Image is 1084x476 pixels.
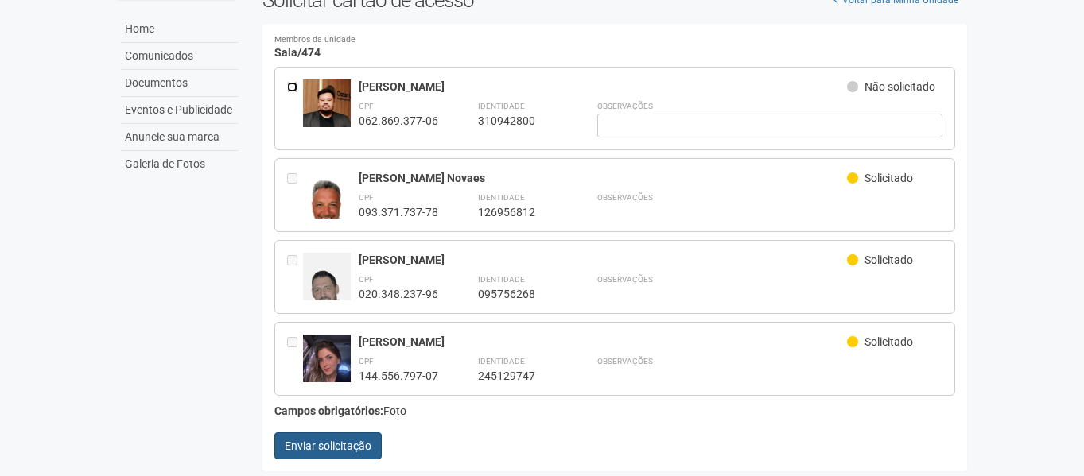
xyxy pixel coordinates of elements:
img: user.jpg [303,335,351,400]
div: [PERSON_NAME] [359,79,848,94]
div: [PERSON_NAME] [359,253,848,267]
strong: Observações [597,102,653,110]
div: Entre em contato com a Aministração para solicitar o cancelamento ou 2a via [287,171,303,219]
div: Foto [274,404,956,418]
a: Documentos [121,70,239,97]
div: 062.869.377-06 [359,114,438,128]
span: Solicitado [864,172,913,184]
strong: Identidade [478,102,525,110]
strong: CPF [359,102,374,110]
img: user.jpg [303,253,351,322]
strong: CPF [359,357,374,366]
span: Solicitado [864,253,913,266]
strong: Identidade [478,193,525,202]
div: 245129747 [478,369,558,383]
h4: Sala/474 [274,36,956,59]
strong: Observações [597,193,653,202]
a: Comunicados [121,43,239,70]
div: Entre em contato com a Aministração para solicitar o cancelamento ou 2a via [287,335,303,383]
div: [PERSON_NAME] [359,335,848,349]
div: 310942800 [478,114,558,128]
strong: Campos obrigatórios: [274,404,383,417]
img: user.jpg [303,171,351,231]
div: 093.371.737-78 [359,205,438,219]
strong: CPF [359,275,374,284]
div: 095756268 [478,287,558,301]
strong: Identidade [478,275,525,284]
div: 020.348.237-96 [359,287,438,301]
strong: CPF [359,193,374,202]
strong: Observações [597,357,653,366]
small: Membros da unidade [274,36,956,45]
span: Solicitado [864,335,913,348]
a: Anuncie sua marca [121,124,239,151]
button: Enviar solicitação [274,432,382,459]
a: Eventos e Publicidade [121,97,239,124]
div: 126956812 [478,205,558,219]
img: user.jpg [303,79,351,147]
strong: Identidade [478,357,525,366]
a: Galeria de Fotos [121,151,239,177]
span: Não solicitado [864,80,935,93]
strong: Observações [597,275,653,284]
div: 144.556.797-07 [359,369,438,383]
div: Entre em contato com a Aministração para solicitar o cancelamento ou 2a via [287,253,303,301]
div: [PERSON_NAME] Novaes [359,171,848,185]
a: Home [121,16,239,43]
